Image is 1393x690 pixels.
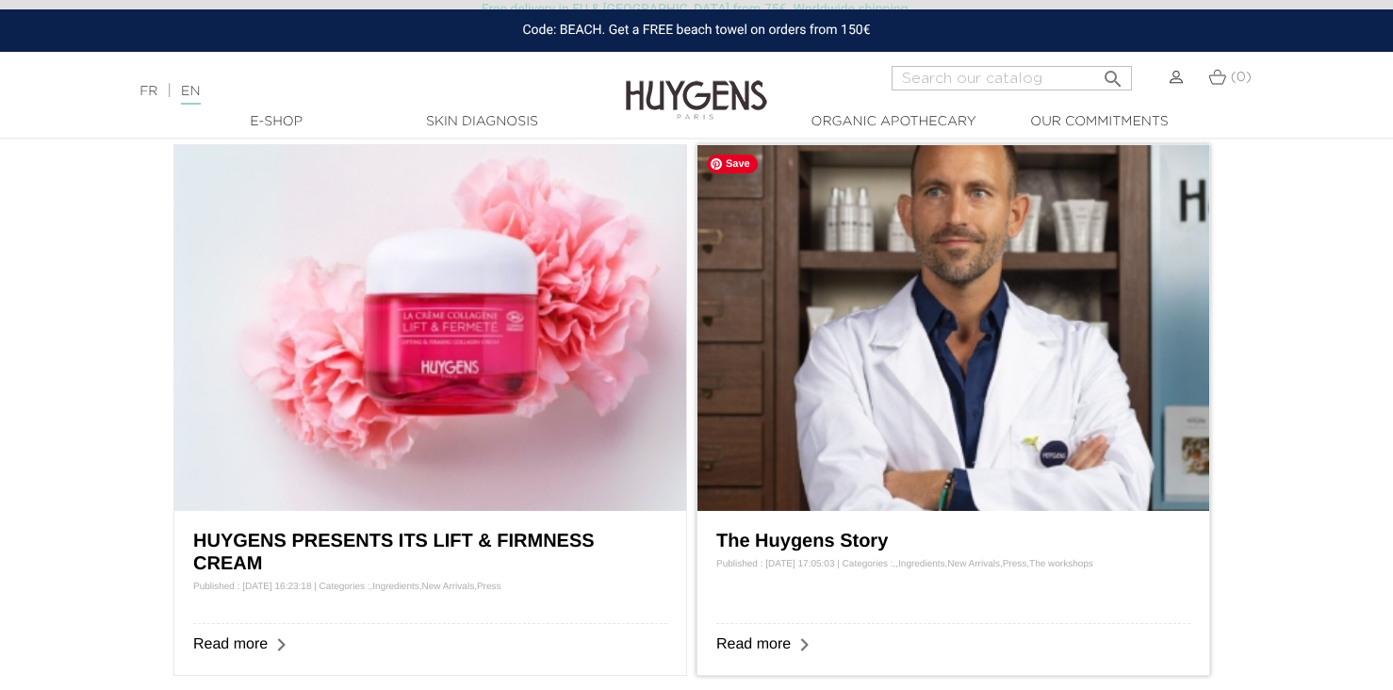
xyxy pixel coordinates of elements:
a: New Arrivals [422,582,475,592]
a: HUYGENS PRESENTS ITS LIFT & FIRMNESS CREAM [193,531,595,574]
a: The Huygens Story [716,531,888,551]
a: Skin Diagnosis [387,112,576,132]
a: Organic Apothecary [799,112,988,132]
a: Press [477,582,501,592]
img: HUYGENS PRESENTS ITS LIFT & FIRMNESS CREAM [174,145,686,511]
a: Ingredients [898,559,944,569]
span: (0) [1231,71,1252,84]
span: Published : [DATE] 16:23:18 | Categories : , , , [193,582,500,592]
a: E-Shop [182,112,370,132]
div: | [130,80,566,103]
img: The Huygens Story [697,145,1209,511]
a: Press [1003,559,1027,569]
span: Published : [DATE] 17:05:03 | Categories : , , , , , [716,559,1093,569]
a: Ingredients [372,582,418,592]
a: Read more [716,636,791,652]
a: EN [181,85,200,105]
a: Our commitments [1005,112,1193,132]
span: Save [707,155,758,173]
img: Huygens [626,50,767,123]
button:  [1096,60,1130,86]
a: FR [139,85,157,98]
i:  [1102,62,1124,85]
a: The workshops [1029,559,1093,569]
input: Search [892,66,1132,90]
a: Read more [193,636,268,652]
a: New Arrivals [947,559,1000,569]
